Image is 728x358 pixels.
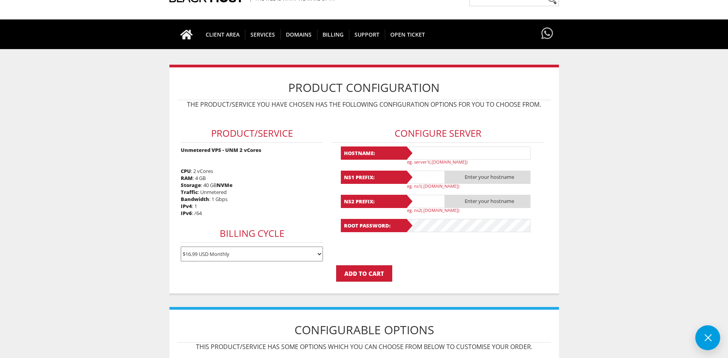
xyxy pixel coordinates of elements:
[200,19,245,49] a: CLIENT AREA
[177,317,551,342] h1: Configurable Options
[245,29,281,40] span: SERVICES
[407,159,536,165] p: eg. server1(.[DOMAIN_NAME])
[181,210,192,217] b: IPv6
[181,175,193,182] b: RAM
[349,29,385,40] span: Support
[181,196,209,203] b: Bandwidth
[341,146,407,160] b: Hostname:
[245,19,281,49] a: SERVICES
[200,29,245,40] span: CLIENT AREA
[407,183,536,189] p: eg. ns1(.[DOMAIN_NAME])
[445,195,531,208] span: Enter your hostname
[181,124,323,143] h3: Product/Service
[280,29,317,40] span: Domains
[341,219,407,232] b: Root Password:
[385,29,430,40] span: Open Ticket
[407,207,536,213] p: eg. ns2(.[DOMAIN_NAME])
[177,342,551,351] p: This product/service has some options which you can choose from below to customise your order.
[341,195,407,208] b: NS2 Prefix:
[181,203,192,210] b: IPv4
[341,171,407,184] b: NS1 Prefix:
[177,75,551,100] h1: Product Configuration
[181,189,198,196] b: Traffic
[177,113,327,265] div: : 2 vCores : 4 GB : 40 GB : Unmetered : 1 Gbps : 1 : /64
[317,29,349,40] span: Billing
[280,19,317,49] a: Domains
[445,171,531,184] span: Enter your hostname
[173,19,201,49] a: Go to homepage
[349,19,385,49] a: Support
[385,19,430,49] a: Open Ticket
[181,224,323,243] h3: Billing Cycle
[181,146,261,153] strong: Unmetered VPS - UNM 2 vCores
[217,182,233,189] b: NVMe
[177,100,551,109] p: The product/service you have chosen has the following configuration options for you to choose from.
[539,19,555,48] a: Have questions?
[331,124,545,143] h3: Configure Server
[181,182,201,189] b: Storage
[336,265,392,282] input: Add to Cart
[317,19,349,49] a: Billing
[181,168,191,175] b: CPU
